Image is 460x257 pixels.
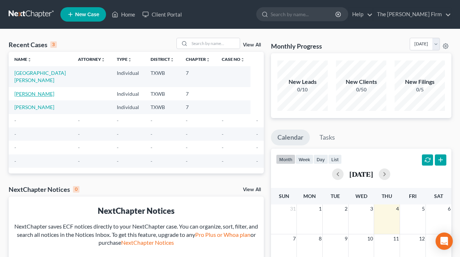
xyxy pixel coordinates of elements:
span: - [256,144,258,150]
a: Case Nounfold_more [222,57,245,62]
span: - [117,117,119,123]
i: unfold_more [240,58,245,62]
a: Tasks [313,130,341,145]
td: Individual [111,66,145,87]
div: New Clients [336,78,386,86]
span: Sat [434,193,443,199]
button: list [328,154,342,164]
span: - [78,117,80,123]
span: - [151,158,152,164]
div: New Filings [395,78,445,86]
a: NextChapter Notices [121,239,174,246]
span: 2 [344,204,348,213]
span: - [14,144,16,150]
a: View All [243,42,261,48]
div: 0/5 [395,86,445,93]
span: - [78,158,80,164]
div: 0/50 [336,86,386,93]
span: - [151,117,152,123]
a: [GEOGRAPHIC_DATA][PERSON_NAME] [14,70,66,83]
span: 6 [447,204,451,213]
a: Attorneyunfold_more [78,57,105,62]
button: month [276,154,295,164]
span: 3 [369,204,374,213]
span: 12 [418,234,425,243]
div: 0/10 [277,86,328,93]
span: Wed [355,193,367,199]
span: Sun [279,193,289,199]
span: - [222,158,224,164]
span: - [14,158,16,164]
span: 31 [289,204,296,213]
div: NextChapter Notices [14,205,258,216]
a: Client Portal [139,8,185,21]
span: - [117,158,119,164]
span: - [78,144,80,150]
span: 9 [344,234,348,243]
span: 4 [395,204,400,213]
span: - [222,117,224,123]
span: Mon [303,193,316,199]
span: Fri [409,193,417,199]
h2: [DATE] [349,170,373,178]
h3: Monthly Progress [271,42,322,50]
a: View All [243,187,261,192]
span: Thu [382,193,392,199]
span: 11 [392,234,400,243]
span: - [186,131,188,137]
a: The [PERSON_NAME] Firm [373,8,451,21]
span: - [151,144,152,150]
a: Home [108,8,139,21]
span: - [186,144,188,150]
span: - [222,131,224,137]
i: unfold_more [101,58,105,62]
td: TXWB [145,87,180,100]
a: Chapterunfold_more [186,57,210,62]
i: unfold_more [170,58,174,62]
span: New Case [75,12,99,17]
a: [PERSON_NAME] [14,91,54,97]
a: Nameunfold_more [14,57,32,62]
a: Help [349,8,373,21]
td: 7 [180,87,216,100]
a: [PERSON_NAME] [14,104,54,110]
span: - [256,131,258,137]
i: unfold_more [206,58,210,62]
input: Search by name... [189,38,240,49]
span: 7 [292,234,296,243]
i: unfold_more [27,58,32,62]
a: Calendar [271,130,310,145]
td: TXWB [145,66,180,87]
a: Pro Plus or Whoa plan [195,231,250,238]
span: - [117,131,119,137]
span: - [186,158,188,164]
span: - [14,117,16,123]
i: unfold_more [128,58,132,62]
td: 7 [180,66,216,87]
span: - [256,117,258,123]
span: - [117,144,119,150]
td: TXWB [145,100,180,114]
td: 7 [180,100,216,114]
span: 5 [421,204,425,213]
button: day [313,154,328,164]
a: Districtunfold_more [151,57,174,62]
span: 10 [367,234,374,243]
span: - [186,117,188,123]
div: NextChapter saves ECF notices directly to your NextChapter case. You can organize, sort, filter, ... [14,222,258,247]
div: New Leads [277,78,328,86]
span: - [151,131,152,137]
div: Open Intercom Messenger [436,233,453,250]
span: - [222,144,224,150]
span: Tue [331,193,340,199]
div: NextChapter Notices [9,185,79,194]
div: 0 [73,186,79,193]
td: Individual [111,100,145,114]
input: Search by name... [271,8,336,21]
a: Typeunfold_more [117,57,132,62]
div: Recent Cases [9,40,57,49]
span: - [256,158,258,164]
span: - [78,131,80,137]
td: Individual [111,87,145,100]
span: - [14,131,16,137]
